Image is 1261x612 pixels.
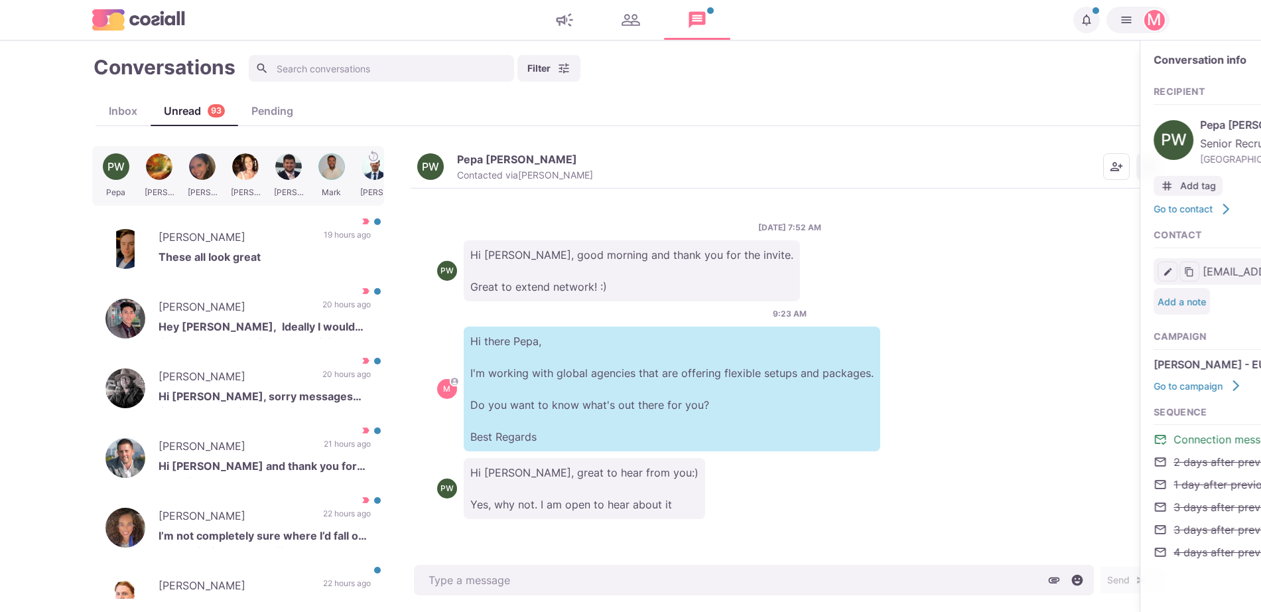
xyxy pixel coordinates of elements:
p: [DATE] 7:52 AM [758,222,821,234]
img: logo [92,9,185,30]
button: Add a note [1158,296,1206,307]
p: 22 hours ago [323,508,371,528]
p: Contacted via [PERSON_NAME] [457,169,593,181]
button: Add tag [1154,176,1223,196]
p: Hi [PERSON_NAME], good morning and thank you for the invite. Great to extend network! :) [464,240,800,301]
h1: Conversations [94,55,235,79]
p: [PERSON_NAME] [159,508,310,528]
p: [PERSON_NAME] [159,299,309,319]
a: Go to campaign [1154,379,1242,392]
button: Select emoji [1067,570,1087,590]
img: Arnold D. [105,368,145,408]
p: 93 [211,105,222,117]
button: Add add contacts [1103,153,1130,180]
p: I’m not completely sure where I’d fall on the seniority scale but if you have something with a ni... [159,528,371,548]
p: [PERSON_NAME] [159,368,309,388]
p: [PERSON_NAME] [159,577,310,597]
button: Attach files [1044,570,1064,590]
p: Hi [PERSON_NAME], great to hear from you:) Yes, why not. I am open to hear about it [464,458,705,519]
input: Search conversations [249,55,514,82]
div: Pepa F. Worthington [440,267,454,275]
div: Martin [443,385,450,393]
p: 19 hours ago [324,229,371,249]
button: Martin [1106,7,1169,33]
p: 22 hours ago [323,577,371,597]
button: Filter [517,55,580,82]
img: Craig Brunton [105,438,145,478]
div: Pepa F. Worthington [1161,132,1186,148]
div: Pending [238,103,306,119]
img: Cori Flowers [105,508,145,548]
p: [PERSON_NAME] [159,229,310,249]
p: [PERSON_NAME] [159,438,310,458]
p: 21 hours ago [324,438,371,458]
button: More menu [1136,153,1163,180]
button: Send [1100,567,1152,593]
p: Hi [PERSON_NAME] and thank you for reaching out! I'm pretty happy where I am at the moment and I'... [159,458,371,478]
div: Inbox [96,103,151,119]
p: 9:23 AM [773,308,807,320]
button: Edit [1158,262,1177,281]
svg: avatar [450,378,458,385]
button: Copy [1179,262,1199,281]
button: Pepa F. WorthingtonPepa [PERSON_NAME]Contacted via[PERSON_NAME] [417,153,593,181]
p: These all look great [159,249,371,269]
a: Go to contact [1154,202,1232,216]
img: Matt Vasquez [105,299,145,339]
div: Pepa F. Worthington [422,161,439,172]
div: Martin [1147,12,1161,28]
p: Pepa [PERSON_NAME] [457,153,577,166]
p: Hi [PERSON_NAME], sorry messages like this get buried sometimes. I get inundated with people aski... [159,388,371,408]
p: 20 hours ago [322,299,371,319]
img: Tyler Schrader [105,229,145,269]
div: Pepa F. Worthington [440,485,454,493]
button: Notifications [1073,7,1100,33]
p: 20 hours ago [322,368,371,388]
p: Hey [PERSON_NAME], Ideally I would like remote or hybrid however it isnt a deal breaker I am look... [159,319,371,339]
div: Unread [151,103,238,119]
p: Hi there Pepa, I'm working with global agencies that are offering flexible setups and packages. D... [464,327,880,451]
